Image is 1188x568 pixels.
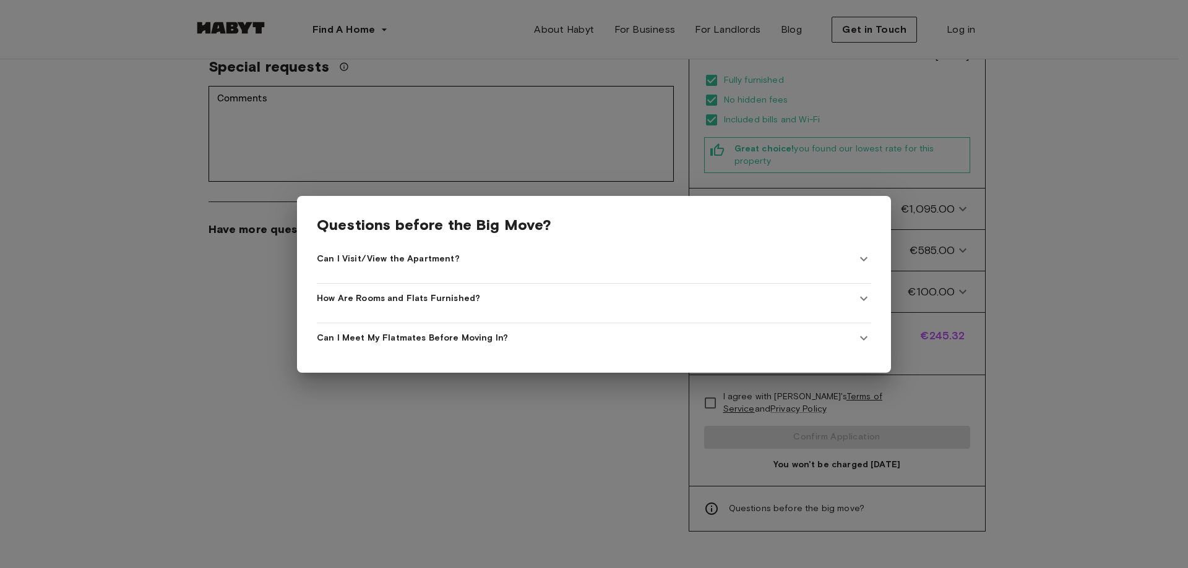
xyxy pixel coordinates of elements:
[317,253,460,265] span: Can I Visit/View the Apartment?
[317,216,871,234] span: Questions before the Big Move?
[317,323,871,353] div: Can I Meet My Flatmates Before Moving In?
[317,244,871,274] div: Can I Visit/View the Apartment?
[317,284,871,313] div: How Are Rooms and Flats Furnished?
[317,292,480,305] span: How Are Rooms and Flats Furnished?
[317,332,508,344] span: Can I Meet My Flatmates Before Moving In?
